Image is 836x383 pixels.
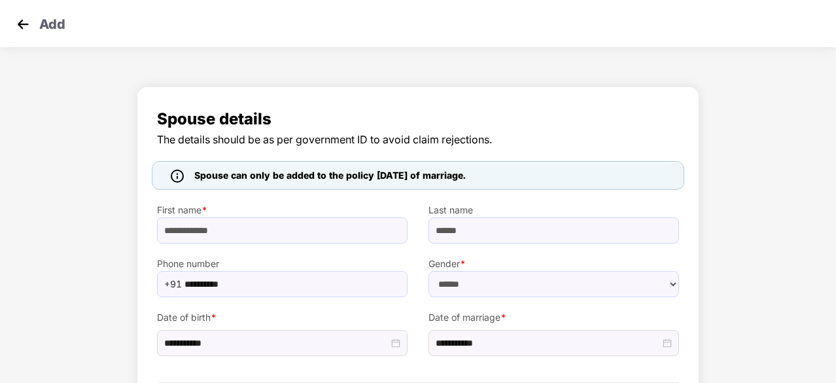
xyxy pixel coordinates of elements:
[428,310,679,325] label: Date of marriage
[157,257,408,271] label: Phone number
[194,168,466,183] span: Spouse can only be added to the policy [DATE] of marriage.
[428,257,679,271] label: Gender
[171,170,184,183] img: icon
[39,14,65,30] p: Add
[157,132,679,148] span: The details should be as per government ID to avoid claim rejections.
[157,107,679,132] span: Spouse details
[428,203,679,217] label: Last name
[157,310,408,325] label: Date of birth
[164,274,182,294] span: +91
[13,14,33,34] img: svg+xml;base64,PHN2ZyB4bWxucz0iaHR0cDovL3d3dy53My5vcmcvMjAwMC9zdmciIHdpZHRoPSIzMCIgaGVpZ2h0PSIzMC...
[157,203,408,217] label: First name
